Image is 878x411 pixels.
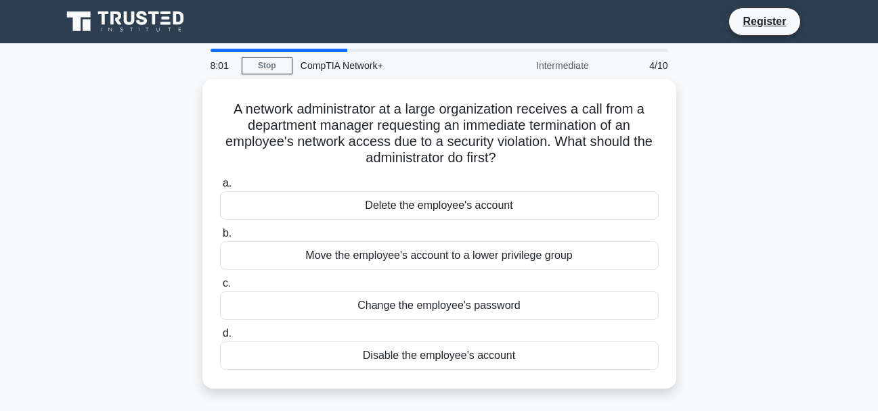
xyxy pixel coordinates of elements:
div: Move the employee's account to a lower privilege group [220,241,659,270]
div: 4/10 [597,52,676,79]
a: Register [734,13,794,30]
span: c. [223,277,231,289]
div: CompTIA Network+ [292,52,479,79]
span: d. [223,327,232,339]
h5: A network administrator at a large organization receives a call from a department manager request... [219,101,660,167]
div: 8:01 [202,52,242,79]
div: Intermediate [479,52,597,79]
div: Change the employee's password [220,291,659,320]
a: Stop [242,57,292,74]
div: Disable the employee's account [220,341,659,370]
span: a. [223,177,232,189]
span: b. [223,227,232,239]
div: Delete the employee's account [220,191,659,220]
